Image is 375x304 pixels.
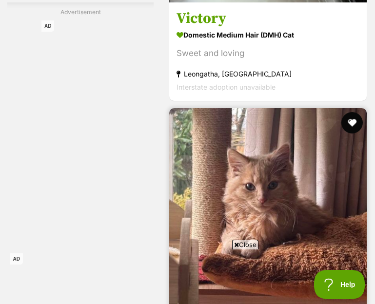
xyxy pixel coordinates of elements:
[177,9,359,28] h3: Victory
[41,20,54,32] span: AD
[232,240,258,249] span: Close
[341,112,363,133] button: favourite
[10,253,23,265] span: AD
[177,47,359,60] div: Sweet and loving
[177,28,359,42] strong: Domestic Medium Hair (DMH) Cat
[177,83,276,91] span: Interstate adoption unavailable
[177,67,359,80] strong: Leongatha, [GEOGRAPHIC_DATA]
[314,270,365,299] iframe: Help Scout Beacon - Open
[169,2,367,101] a: Victory Domestic Medium Hair (DMH) Cat Sweet and loving Leongatha, [GEOGRAPHIC_DATA] Interstate a...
